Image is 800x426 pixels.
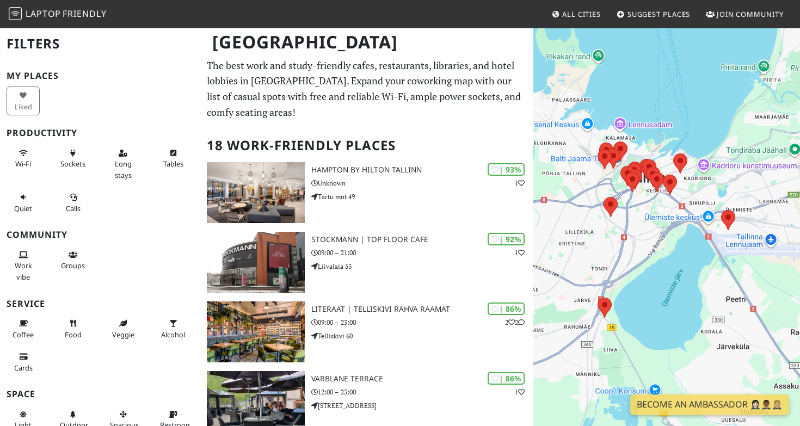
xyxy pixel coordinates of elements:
button: Groups [57,246,90,275]
p: Tartu mnt 49 [311,192,533,202]
span: Laptop [26,8,61,20]
h3: My Places [7,71,194,81]
span: Stable Wi-Fi [15,159,31,169]
button: Coffee [7,314,40,343]
p: 09:00 – 23:00 [311,317,533,328]
p: Telliskivi 60 [311,331,533,341]
p: 09:00 – 21:00 [311,248,533,258]
p: [STREET_ADDRESS] [311,400,533,411]
span: Coffee [13,330,34,339]
span: Video/audio calls [66,203,81,213]
button: Veggie [107,314,140,343]
span: Alcohol [161,330,185,339]
a: Suggest Places [612,4,695,24]
div: | 86% [488,372,525,385]
button: Quiet [7,188,40,217]
h3: Varblane Terrace [311,374,533,384]
div: | 86% [488,302,525,315]
a: Become an Ambassador 🤵🏻‍♀️🤵🏾‍♂️🤵🏼‍♀️ [630,394,789,415]
p: Liivalaia 53 [311,261,533,271]
button: Alcohol [157,314,190,343]
h1: [GEOGRAPHIC_DATA] [204,27,532,57]
h3: Hampton by Hilton Tallinn [311,165,533,175]
span: Food [65,330,82,339]
a: LaptopFriendly LaptopFriendly [9,5,107,24]
button: Cards [7,348,40,376]
p: 12:00 – 23:00 [311,387,533,397]
span: Group tables [61,261,85,270]
span: Power sockets [60,159,85,169]
button: Long stays [107,144,140,184]
p: 1 [515,248,525,258]
h3: Space [7,389,194,399]
img: LITERAAT | Telliskivi Rahva Raamat [207,301,305,362]
button: Calls [57,188,90,217]
p: 1 [515,178,525,188]
a: Hampton by Hilton Tallinn | 93% 1 Hampton by Hilton Tallinn Unknown Tartu mnt 49 [200,162,534,223]
div: | 92% [488,233,525,245]
span: Veggie [112,330,134,339]
div: | 93% [488,163,525,176]
span: Suggest Places [627,9,691,19]
span: Long stays [115,159,132,180]
span: Work-friendly tables [163,159,183,169]
button: Food [57,314,90,343]
p: The best work and study-friendly cafes, restaurants, libraries, and hotel lobbies in [GEOGRAPHIC_... [207,58,527,120]
h2: Filters [7,27,194,60]
span: Quiet [14,203,32,213]
button: Tables [157,144,190,173]
button: Work vibe [7,246,40,286]
span: People working [15,261,32,281]
p: Unknown [311,178,533,188]
p: 1 [515,387,525,397]
img: LaptopFriendly [9,7,22,20]
a: Join Community [701,4,788,24]
a: Stockmann | Top Floor Cafe | 92% 1 Stockmann | Top Floor Cafe 09:00 – 21:00 Liivalaia 53 [200,232,534,293]
a: LITERAAT | Telliskivi Rahva Raamat | 86% 22 LITERAAT | Telliskivi Rahva Raamat 09:00 – 23:00 Tell... [200,301,534,362]
img: Hampton by Hilton Tallinn [207,162,305,223]
h3: Community [7,230,194,240]
span: Credit cards [14,363,33,373]
h3: LITERAAT | Telliskivi Rahva Raamat [311,305,533,314]
button: Sockets [57,144,90,173]
h3: Stockmann | Top Floor Cafe [311,235,533,244]
img: Stockmann | Top Floor Cafe [207,232,305,293]
h2: 18 Work-Friendly Places [207,129,527,162]
button: Wi-Fi [7,144,40,173]
span: Friendly [63,8,106,20]
h3: Service [7,299,194,309]
span: All Cities [562,9,601,19]
h3: Productivity [7,128,194,138]
p: 2 2 [505,317,525,328]
a: All Cities [547,4,605,24]
span: Join Community [717,9,784,19]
